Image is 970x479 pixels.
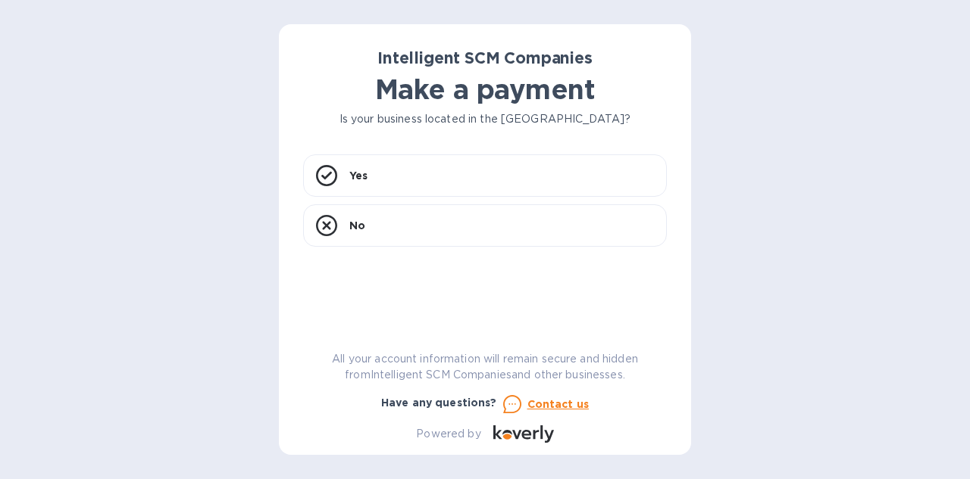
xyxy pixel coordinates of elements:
[303,73,667,105] h1: Make a payment
[349,168,368,183] p: Yes
[303,111,667,127] p: Is your business located in the [GEOGRAPHIC_DATA]?
[527,398,590,410] u: Contact us
[416,426,480,442] p: Powered by
[303,351,667,383] p: All your account information will remain secure and hidden from Intelligent SCM Companies and oth...
[349,218,365,233] p: No
[377,48,593,67] b: Intelligent SCM Companies
[381,397,497,409] b: Have any questions?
